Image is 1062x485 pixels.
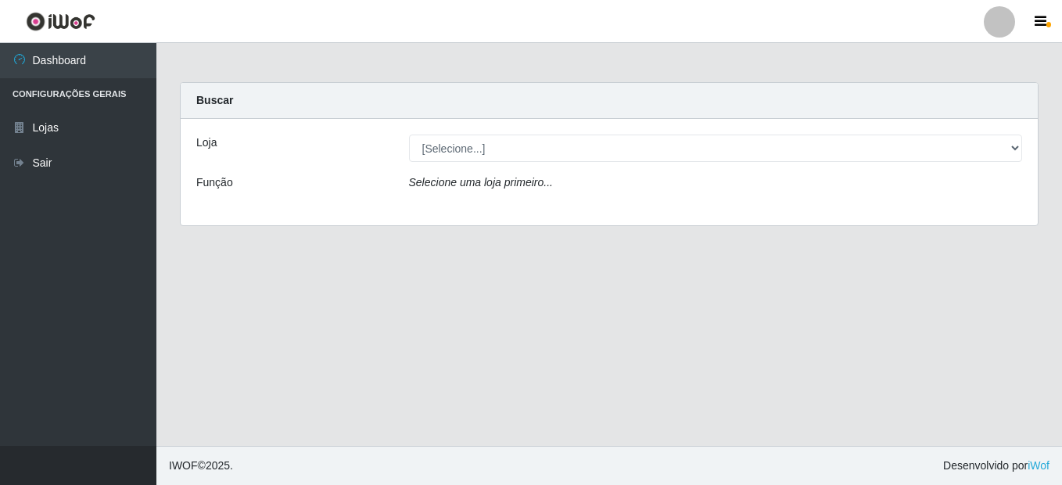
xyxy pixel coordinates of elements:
label: Loja [196,135,217,151]
span: Desenvolvido por [943,458,1049,474]
a: iWof [1028,459,1049,472]
img: CoreUI Logo [26,12,95,31]
span: IWOF [169,459,198,472]
strong: Buscar [196,94,233,106]
span: © 2025 . [169,458,233,474]
label: Função [196,174,233,191]
i: Selecione uma loja primeiro... [409,176,553,189]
